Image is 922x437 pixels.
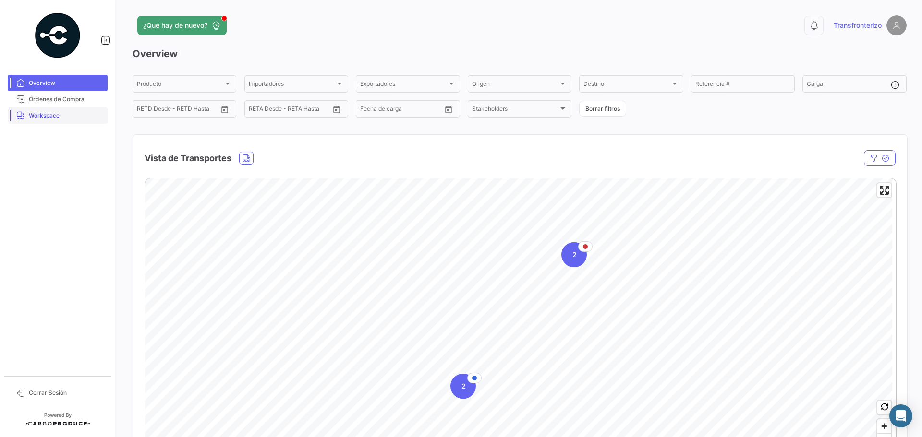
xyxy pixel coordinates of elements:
button: Open calendar [218,102,232,117]
div: Abrir Intercom Messenger [889,404,912,427]
button: Borrar filtros [579,101,626,117]
img: powered-by.png [34,12,82,59]
a: Órdenes de Compra [8,91,108,107]
input: Hasta [273,107,311,114]
input: Desde [137,107,154,114]
button: Open calendar [329,102,344,117]
button: ¿Qué hay de nuevo? [137,16,227,35]
span: Transfronterizo [834,21,882,30]
input: Hasta [161,107,199,114]
button: Zoom in [877,419,891,433]
img: placeholder-user.png [886,15,907,35]
span: Cerrar Sesión [29,389,104,397]
input: Hasta [384,107,423,114]
span: Exportadores [360,82,447,89]
div: Map marker [562,242,587,267]
button: Open calendar [441,102,456,117]
div: Map marker [450,374,475,399]
span: Destino [583,82,670,89]
span: ¿Qué hay de nuevo? [143,21,207,30]
span: 2 [572,250,577,260]
input: Desde [360,107,377,114]
span: Importadores [249,82,335,89]
button: Enter fullscreen [877,183,891,197]
span: Producto [137,82,223,89]
input: Desde [249,107,266,114]
h3: Overview [133,47,907,60]
h4: Vista de Transportes [145,152,231,165]
span: Stakeholders [472,107,558,114]
span: 2 [461,381,466,391]
button: Land [240,152,253,164]
span: Origen [472,82,558,89]
div: Map marker [561,242,586,267]
span: Workspace [29,111,104,120]
a: Overview [8,75,108,91]
div: Map marker [451,374,476,399]
span: Overview [29,79,104,87]
span: Órdenes de Compra [29,95,104,104]
a: Workspace [8,107,108,124]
